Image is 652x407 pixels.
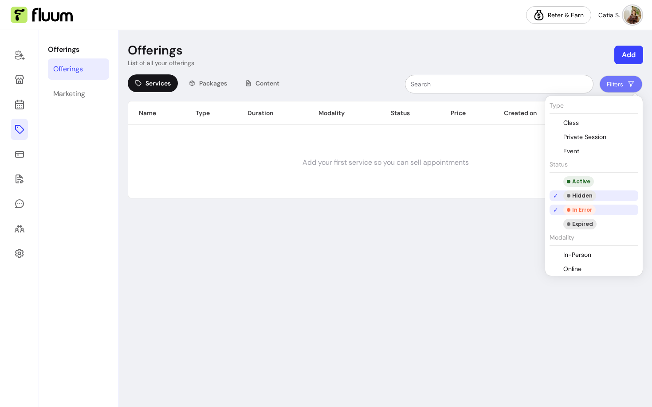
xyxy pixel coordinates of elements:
[493,101,577,125] th: Created on
[145,79,171,88] span: Services
[11,7,73,23] img: Fluum Logo
[48,58,109,80] a: Offerings
[563,176,594,187] div: Active
[11,168,28,190] a: Forms
[598,11,620,19] span: Catia S.
[11,44,28,66] a: Home
[380,101,440,125] th: Status
[53,64,83,74] div: Offerings
[550,249,638,260] li: In-Person
[550,156,638,173] p: Status
[128,58,194,67] p: List of all your offerings
[411,80,588,89] input: Search
[11,69,28,90] a: Storefront
[128,43,183,58] p: Offerings
[11,119,28,140] a: Offerings
[550,229,638,246] p: Modality
[48,83,109,105] a: Marketing
[550,146,638,156] li: Event
[53,89,85,99] div: Marketing
[550,117,638,128] li: Class
[128,101,185,125] th: Name
[11,218,28,239] a: Clients
[563,190,596,201] div: Hidden
[11,94,28,115] a: Calendar
[526,6,591,24] a: Refer & Earn
[199,79,227,88] span: Packages
[11,193,28,214] a: My Messages
[550,264,638,274] li: Online
[185,101,236,125] th: Type
[128,127,643,198] td: Add your first service so you can sell appointments
[255,79,279,88] span: Content
[563,219,597,229] div: Expired
[308,101,380,125] th: Modality
[11,243,28,264] a: Settings
[11,143,28,165] a: Sales
[624,6,641,24] img: avatar
[440,101,493,125] th: Price
[563,205,596,215] div: In Error
[48,44,109,55] p: Offerings
[614,46,643,64] button: Add
[237,101,308,125] th: Duration
[600,76,643,93] button: Filters
[550,132,638,142] li: Private Session
[550,97,638,114] p: Type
